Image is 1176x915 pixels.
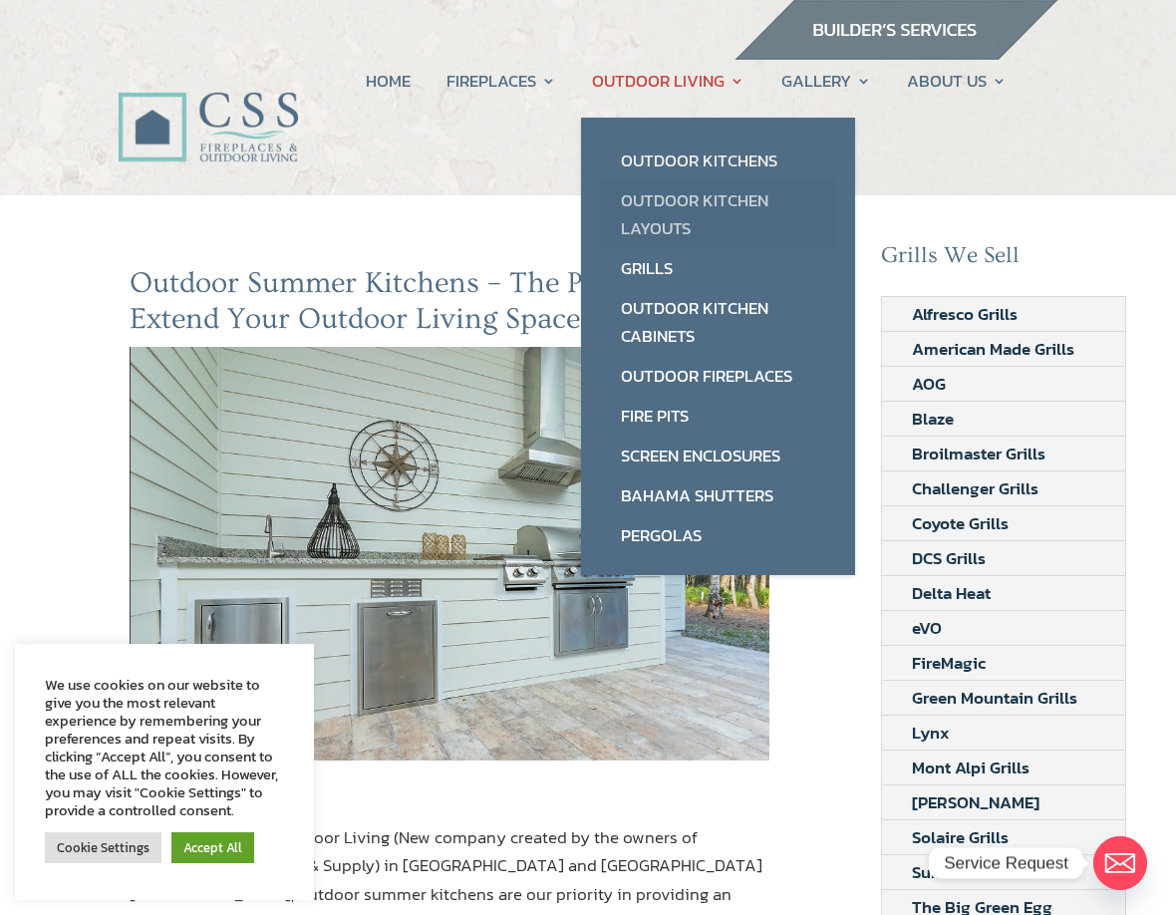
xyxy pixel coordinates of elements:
[366,43,411,119] a: HOME
[882,855,1072,889] a: Summerset Grills
[130,347,769,761] img: outdoor summer kitchens jacksonville fl ormond beach fl construction solutions
[882,820,1038,854] a: Solaire Grills
[601,396,835,436] a: Fire Pits
[882,576,1021,610] a: Delta Heat
[601,436,835,475] a: Screen Enclosures
[882,785,1069,819] a: [PERSON_NAME]
[882,367,976,401] a: AOG
[601,180,835,248] a: Outdoor Kitchen Layouts
[118,43,298,171] img: CSS Fireplaces & Outdoor Living (Formerly Construction Solutions & Supply)- Jacksonville Ormond B...
[601,141,835,180] a: Outdoor Kitchens
[1093,836,1147,890] a: Email
[882,681,1107,715] a: Green Mountain Grills
[882,506,1038,540] a: Coyote Grills
[781,43,871,119] a: GALLERY
[446,43,556,119] a: FIREPLACES
[601,475,835,515] a: Bahama Shutters
[171,832,254,863] a: Accept All
[45,832,161,863] a: Cookie Settings
[601,356,835,396] a: Outdoor Fireplaces
[882,297,1047,331] a: Alfresco Grills
[907,43,1007,119] a: ABOUT US
[45,676,284,819] div: We use cookies on our website to give you the most relevant experience by remembering your prefer...
[130,265,769,347] h2: Outdoor Summer Kitchens – The Perfect Way to Extend Your Outdoor Living Space
[882,437,1075,470] a: Broilmaster Grills
[882,402,984,436] a: Blaze
[882,611,972,645] a: eVO
[882,471,1068,505] a: Challenger Grills
[592,43,744,119] a: OUTDOOR LIVING
[882,541,1016,575] a: DCS Grills
[881,242,1126,280] h2: Grills We Sell
[601,248,835,288] a: Grills
[882,332,1104,366] a: American Made Grills
[882,751,1059,784] a: Mont Alpi Grills
[601,288,835,356] a: Outdoor Kitchen Cabinets
[882,716,980,750] a: Lynx
[601,515,835,555] a: Pergolas
[734,41,1058,67] a: builder services construction supply
[882,646,1016,680] a: FireMagic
